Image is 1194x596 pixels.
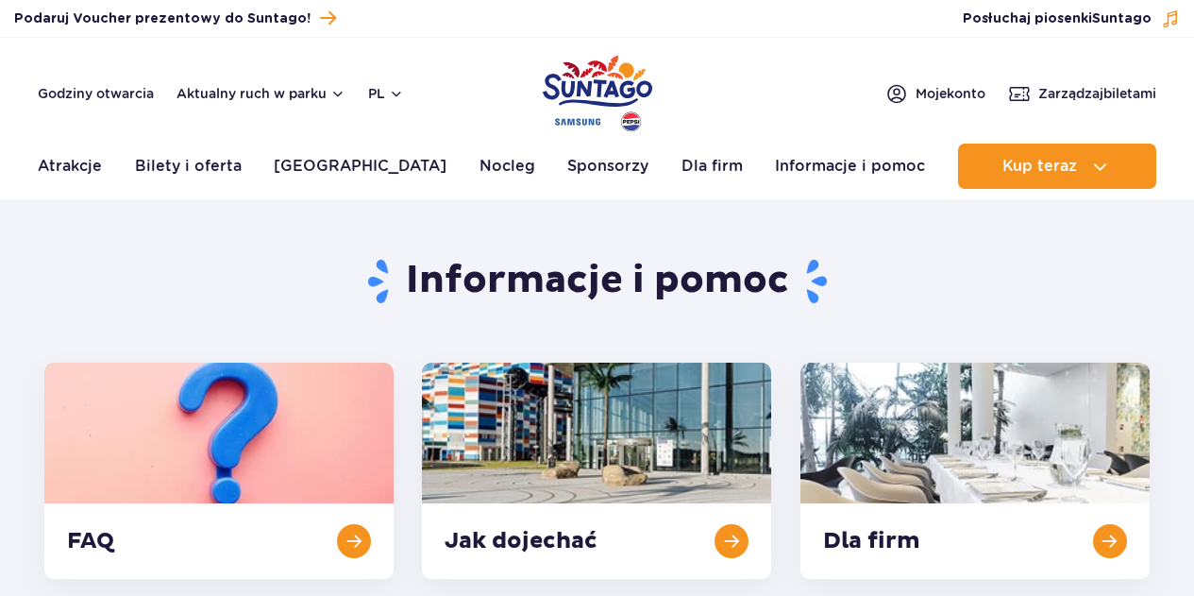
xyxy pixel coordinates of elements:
[479,144,535,189] a: Nocleg
[177,86,345,101] button: Aktualny ruch w parku
[14,6,336,31] a: Podaruj Voucher prezentowy do Suntago!
[38,144,102,189] a: Atrakcje
[775,144,925,189] a: Informacje i pomoc
[916,84,985,103] span: Moje konto
[44,257,1150,306] h1: Informacje i pomoc
[963,9,1152,28] span: Posłuchaj piosenki
[1038,84,1156,103] span: Zarządzaj biletami
[543,47,652,134] a: Park of Poland
[38,84,154,103] a: Godziny otwarcia
[567,144,648,189] a: Sponsorzy
[1008,82,1156,105] a: Zarządzajbiletami
[274,144,446,189] a: [GEOGRAPHIC_DATA]
[681,144,743,189] a: Dla firm
[1092,12,1152,26] span: Suntago
[14,9,311,28] span: Podaruj Voucher prezentowy do Suntago!
[368,84,404,103] button: pl
[885,82,985,105] a: Mojekonto
[135,144,242,189] a: Bilety i oferta
[958,144,1156,189] button: Kup teraz
[963,9,1180,28] button: Posłuchaj piosenkiSuntago
[1002,158,1077,175] span: Kup teraz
